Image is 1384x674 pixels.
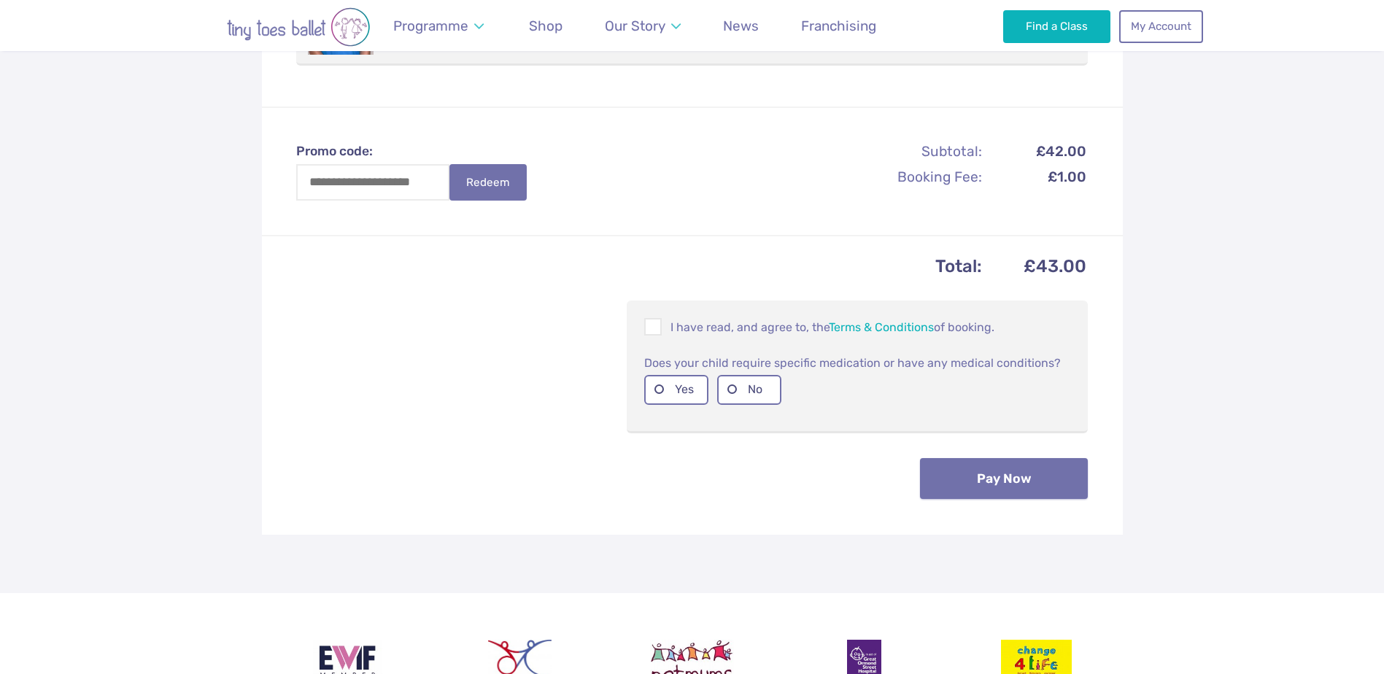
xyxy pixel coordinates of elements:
a: My Account [1119,10,1202,42]
label: Yes [644,375,708,405]
th: Booking Fee: [827,165,983,189]
a: Shop [522,9,570,43]
span: News [723,18,759,34]
a: Terms & Conditions [829,320,934,334]
th: Subtotal: [827,139,983,163]
th: Total: [298,252,983,282]
td: £43.00 [984,252,1086,282]
p: I have read, and agree to, the of booking. [644,318,1070,336]
label: No [717,375,781,405]
button: Pay Now [920,458,1088,499]
span: Franchising [801,18,876,34]
a: Franchising [795,9,884,43]
td: £42.00 [984,139,1086,163]
a: Programme [387,9,491,43]
a: News [716,9,766,43]
a: Our Story [598,9,687,43]
p: Does your child require specific medication or have any medical conditions? [644,355,1070,372]
a: Find a Class [1003,10,1110,42]
img: tiny toes ballet [182,7,415,47]
span: Our Story [605,18,665,34]
span: Programme [393,18,468,34]
span: Shop [529,18,563,34]
label: Promo code: [296,142,541,160]
button: Redeem [449,164,527,201]
td: £1.00 [984,165,1086,189]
